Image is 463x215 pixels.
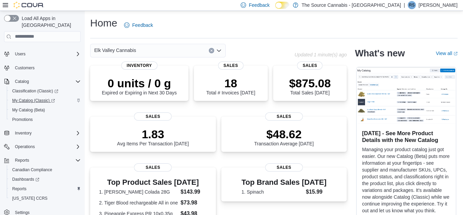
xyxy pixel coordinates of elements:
[121,61,158,70] span: Inventory
[121,18,156,32] a: Feedback
[7,86,83,96] a: Classification (Classic)
[362,146,450,214] p: Managing your product catalog just got easier. Our new Catalog (Beta) puts more information at yo...
[12,129,34,137] button: Inventory
[9,175,81,183] span: Dashboards
[12,143,38,151] button: Operations
[302,1,401,9] p: The Source Cannabis - [GEOGRAPHIC_DATA]
[275,2,289,9] input: Dark Mode
[117,127,189,146] div: Avg Items Per Transaction [DATE]
[12,117,33,122] span: Promotions
[1,142,83,151] button: Operations
[12,50,28,58] button: Users
[1,156,83,165] button: Reports
[9,166,81,174] span: Canadian Compliance
[9,115,81,124] span: Promotions
[117,127,189,141] p: 1.83
[241,178,326,186] h3: Top Brand Sales [DATE]
[254,127,314,141] p: $48.62
[1,49,83,59] button: Users
[12,77,81,86] span: Catalog
[12,177,39,182] span: Dashboards
[362,130,450,143] h3: [DATE] - See More Product Details with the New Catalog
[265,163,303,172] span: Sales
[132,22,153,29] span: Feedback
[9,96,58,105] a: My Catalog (Classic)
[12,107,45,113] span: My Catalog (Beta)
[9,87,61,95] a: Classification (Classic)
[12,129,81,137] span: Inventory
[15,130,32,136] span: Inventory
[1,77,83,86] button: Catalog
[206,76,255,90] p: 18
[404,1,405,9] p: |
[436,51,458,56] a: View allExternal link
[12,186,26,192] span: Reports
[7,194,83,203] button: [US_STATE] CCRS
[289,76,331,95] div: Total Sales [DATE]
[12,88,58,94] span: Classification (Classic)
[19,15,81,29] span: Load All Apps in [GEOGRAPHIC_DATA]
[12,64,37,72] a: Customers
[9,194,81,202] span: Washington CCRS
[7,115,83,124] button: Promotions
[102,76,177,95] div: Expired or Expiring in Next 30 Days
[12,98,55,103] span: My Catalog (Classic)
[14,2,44,8] img: Cova
[295,52,347,57] p: Updated 1 minute(s) ago
[9,166,55,174] a: Canadian Compliance
[7,96,83,105] a: My Catalog (Classic)
[99,178,207,186] h3: Top Product Sales [DATE]
[9,87,81,95] span: Classification (Classic)
[355,48,405,59] h2: What's new
[12,50,81,58] span: Users
[181,199,207,207] dd: $73.98
[12,156,81,164] span: Reports
[9,96,81,105] span: My Catalog (Classic)
[1,128,83,138] button: Inventory
[15,144,35,149] span: Operations
[99,199,178,206] dt: 2. Tiger Blood rechargeable All in one
[15,65,35,71] span: Customers
[12,167,52,173] span: Canadian Compliance
[181,188,207,196] dd: $143.99
[94,46,136,54] span: Elk Valley Cannabis
[216,48,222,53] button: Open list of options
[99,189,178,195] dt: 1. [PERSON_NAME] Colada 28G
[12,196,47,201] span: [US_STATE] CCRS
[289,76,331,90] p: $875.08
[9,194,50,202] a: [US_STATE] CCRS
[9,106,48,114] a: My Catalog (Beta)
[15,79,29,84] span: Catalog
[7,105,83,115] button: My Catalog (Beta)
[7,184,83,194] button: Reports
[7,165,83,175] button: Canadian Compliance
[134,112,172,121] span: Sales
[254,127,314,146] div: Transaction Average [DATE]
[134,163,172,172] span: Sales
[90,16,117,30] h1: Home
[1,63,83,73] button: Customers
[9,106,81,114] span: My Catalog (Beta)
[241,189,303,195] dt: 1. Spinach
[9,115,36,124] a: Promotions
[409,1,415,9] span: RS
[12,64,81,72] span: Customers
[206,76,255,95] div: Total # Invoices [DATE]
[218,61,243,70] span: Sales
[419,1,458,9] p: [PERSON_NAME]
[12,156,32,164] button: Reports
[249,2,269,8] span: Feedback
[15,51,25,57] span: Users
[265,112,303,121] span: Sales
[12,77,32,86] button: Catalog
[102,76,177,90] p: 0 units / 0 g
[7,175,83,184] a: Dashboards
[454,52,458,56] svg: External link
[209,48,214,53] button: Clear input
[15,158,29,163] span: Reports
[9,175,42,183] a: Dashboards
[9,185,29,193] a: Reports
[408,1,416,9] div: Ryan Swayze
[9,185,81,193] span: Reports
